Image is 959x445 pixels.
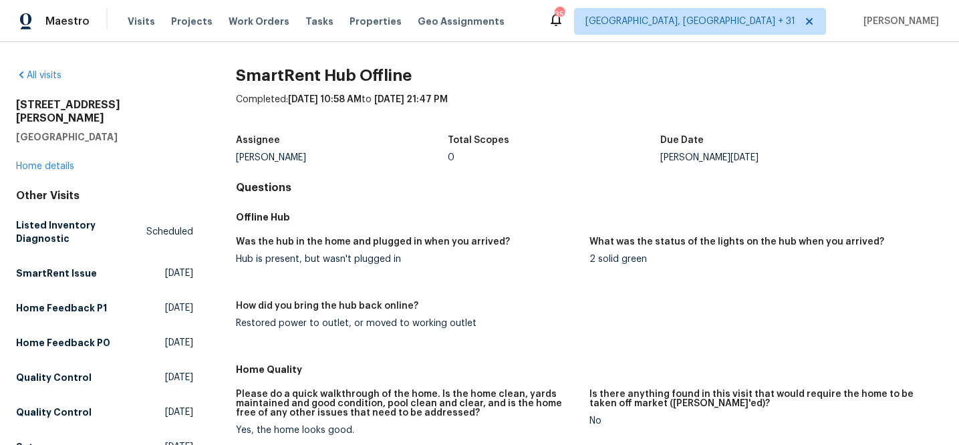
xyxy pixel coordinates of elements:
a: Home Feedback P1[DATE] [16,296,193,320]
h5: Quality Control [16,406,92,419]
a: Quality Control[DATE] [16,400,193,424]
div: 2 solid green [589,255,932,264]
span: [PERSON_NAME] [858,15,939,28]
h5: Home Feedback P1 [16,301,107,315]
span: Properties [350,15,402,28]
span: [DATE] [165,371,193,384]
h5: Quality Control [16,371,92,384]
span: Work Orders [229,15,289,28]
h5: Total Scopes [448,136,509,145]
h5: [GEOGRAPHIC_DATA] [16,130,193,144]
div: [PERSON_NAME] [236,153,448,162]
div: Completed: to [236,93,943,128]
h5: How did you bring the hub back online? [236,301,418,311]
div: Hub is present, but wasn't plugged in [236,255,579,264]
h5: Offline Hub [236,210,943,224]
span: Projects [171,15,213,28]
h5: SmartRent Issue [16,267,97,280]
h5: Assignee [236,136,280,145]
span: Geo Assignments [418,15,505,28]
div: No [589,416,932,426]
a: SmartRent Issue[DATE] [16,261,193,285]
h4: Questions [236,181,943,194]
h5: Home Feedback P0 [16,336,110,349]
h5: Home Quality [236,363,943,376]
span: [DATE] [165,336,193,349]
span: [DATE] 21:47 PM [374,95,448,104]
h5: Listed Inventory Diagnostic [16,218,146,245]
div: 355 [555,8,564,21]
div: Other Visits [16,189,193,202]
h5: What was the status of the lights on the hub when you arrived? [589,237,884,247]
h5: Is there anything found in this visit that would require the home to be taken off market ([PERSON... [589,390,932,408]
span: Maestro [45,15,90,28]
span: [DATE] [165,267,193,280]
span: [GEOGRAPHIC_DATA], [GEOGRAPHIC_DATA] + 31 [585,15,795,28]
div: Yes, the home looks good. [236,426,579,435]
span: [DATE] [165,406,193,419]
a: Home Feedback P0[DATE] [16,331,193,355]
span: Tasks [305,17,333,26]
a: Home details [16,162,74,171]
div: 0 [448,153,660,162]
span: [DATE] [165,301,193,315]
a: All visits [16,71,61,80]
span: [DATE] 10:58 AM [288,95,362,104]
div: [PERSON_NAME][DATE] [660,153,873,162]
h5: Due Date [660,136,704,145]
div: Restored power to outlet, or moved to working outlet [236,319,579,328]
span: Scheduled [146,225,193,239]
a: Quality Control[DATE] [16,365,193,390]
span: Visits [128,15,155,28]
h2: SmartRent Hub Offline [236,69,943,82]
a: Listed Inventory DiagnosticScheduled [16,213,193,251]
h5: Was the hub in the home and plugged in when you arrived? [236,237,510,247]
h5: Please do a quick walkthrough of the home. Is the home clean, yards maintained and good condition... [236,390,579,418]
h2: [STREET_ADDRESS][PERSON_NAME] [16,98,193,125]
